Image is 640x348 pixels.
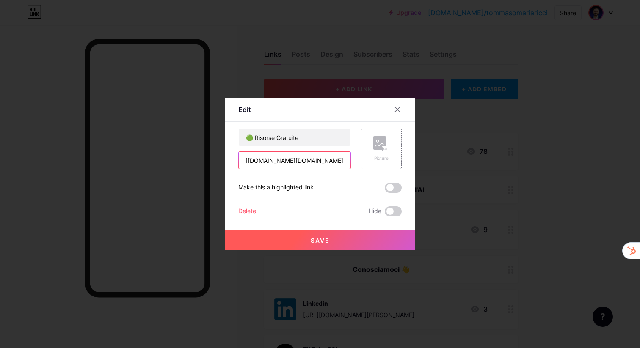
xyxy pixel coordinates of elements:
[225,230,415,250] button: Save
[373,155,390,162] div: Picture
[238,183,314,193] div: Make this a highlighted link
[239,129,350,146] input: Title
[311,237,330,244] span: Save
[238,206,256,216] div: Delete
[238,104,251,115] div: Edit
[369,206,381,216] span: Hide
[239,152,350,169] input: URL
